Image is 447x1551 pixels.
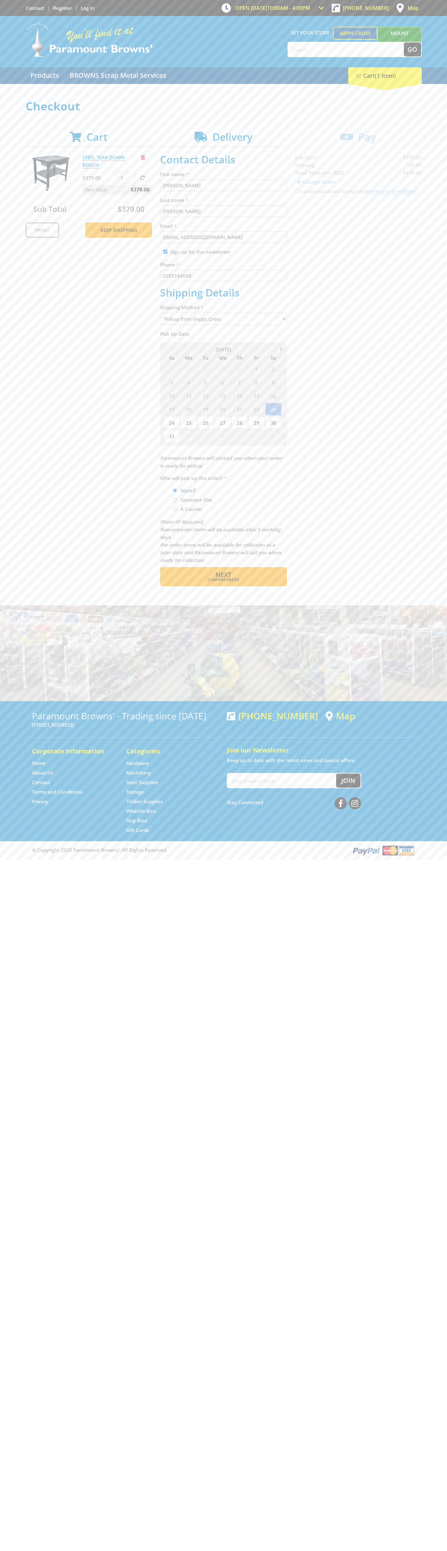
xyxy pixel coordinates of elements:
[164,430,180,442] span: 31
[160,455,282,469] em: Paramount Browns will contact you when your order is ready for pickup
[126,779,158,786] a: Go to the Steel Supplies page
[81,5,95,11] a: Log in
[118,204,144,214] span: $379.00
[265,389,281,402] span: 16
[326,711,355,721] a: View a map of Gepps Cross location
[333,27,377,40] a: Gepps Cross
[26,222,59,238] a: Print
[87,130,108,144] span: Cart
[248,403,265,416] span: 22
[26,100,422,113] h1: Checkout
[126,817,147,824] a: Go to the Skip Bins page
[126,808,156,814] a: Go to the Wheelie Bins page
[265,354,281,362] span: Sa
[214,376,231,389] span: 6
[265,363,281,375] span: 2
[160,222,287,230] label: Email
[160,180,287,191] input: Please enter your first name.
[265,416,281,429] span: 30
[160,270,287,281] input: Please enter your telephone number.
[32,747,113,756] h5: Corporate Information
[26,67,64,84] a: Go to the Products page
[26,22,153,58] img: Paramount Browns'
[160,231,287,243] input: Please enter your email address.
[160,303,287,311] label: Shipping Method
[231,430,248,442] span: 4
[377,27,422,51] a: Mount [PERSON_NAME]
[216,346,231,353] span: [DATE]
[65,67,171,84] a: Go to the BROWNS Scrap Metal Services page
[197,376,214,389] span: 5
[160,519,281,563] em: Photo ID Required. Non-preorder items will be available after 5 working days Pre-order items will...
[160,313,287,325] select: Please select a shipping method.
[227,756,415,764] p: Keep up to date with the latest news and special offers.
[231,354,248,362] span: Th
[181,403,197,416] span: 18
[197,354,214,362] span: Tu
[214,354,231,362] span: We
[32,721,220,729] p: [STREET_ADDRESS]
[160,330,287,338] label: Pick Up Date
[82,174,117,182] p: $379.00
[235,4,310,11] span: OPEN [DATE]
[248,376,265,389] span: 8
[53,5,72,11] a: Go to the registration page
[170,249,230,255] label: Sign up for the newsletter
[227,774,336,788] input: Your email address
[164,354,180,362] span: Su
[404,42,421,56] button: Go
[265,430,281,442] span: 6
[173,498,177,502] input: Please select who will pick up the order.
[126,769,151,776] a: Go to the Machinery page
[160,206,287,217] input: Please enter your last name.
[164,376,180,389] span: 3
[26,844,422,856] div: ® Copyright 2025 Paramount Browns'. All Rights Reserved.
[160,567,287,586] button: Next Confirm order
[160,154,287,166] h2: Contact Details
[164,416,180,429] span: 24
[197,363,214,375] span: 29
[126,760,149,767] a: Go to the Hardware page
[141,154,145,161] a: Remove from cart
[214,403,231,416] span: 20
[214,389,231,402] span: 13
[265,403,281,416] span: 23
[227,746,415,755] h5: Join our Newsletter
[33,204,66,214] span: Sub Total
[214,416,231,429] span: 27
[160,287,287,299] h2: Shipping Details
[248,354,265,362] span: Fr
[160,170,287,178] label: First name
[32,769,53,776] a: Go to the About Us page
[85,222,152,238] a: Keep Shopping
[164,389,180,402] span: 10
[231,416,248,429] span: 28
[173,488,177,492] input: Please select who will pick up the order.
[348,67,422,84] div: Cart
[181,363,197,375] span: 28
[375,72,396,79] span: (1 item)
[248,389,265,402] span: 15
[231,403,248,416] span: 21
[181,389,197,402] span: 11
[288,27,333,38] span: Set your store
[181,416,197,429] span: 25
[267,4,310,11] span: 10:00am - 4:00pm
[32,789,82,795] a: Go to the Terms and Conditions page
[231,376,248,389] span: 7
[227,711,318,721] div: [PHONE_NUMBER]
[160,261,287,268] label: Phone
[126,798,163,805] a: Go to the Timber Supplies page
[248,363,265,375] span: 1
[197,389,214,402] span: 12
[164,363,180,375] span: 27
[351,844,415,856] img: PayPal, Mastercard, Visa accepted
[248,430,265,442] span: 5
[215,570,231,579] span: Next
[181,430,197,442] span: 1
[82,185,152,194] p: Item total:
[32,760,46,767] a: Go to the Home page
[212,130,252,144] span: Delivery
[131,185,150,194] span: $379.00
[178,494,215,505] label: Someone Else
